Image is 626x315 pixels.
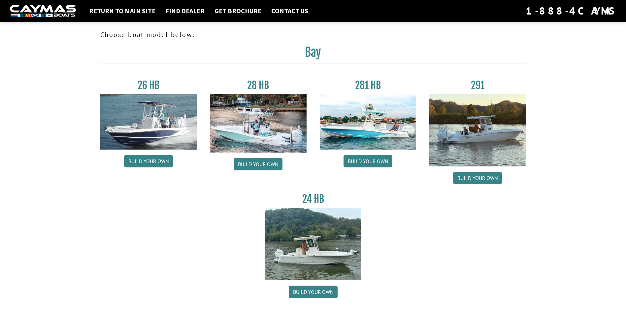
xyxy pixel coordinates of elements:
[210,79,307,91] h3: 28 HB
[289,286,338,298] a: Build your own
[100,30,526,40] p: Choose boat model below:
[344,155,392,167] a: Build your own
[100,94,197,150] img: 26_new_photo_resized.jpg
[86,7,159,15] a: Return to main site
[211,7,265,15] a: Get Brochure
[268,7,312,15] a: Contact Us
[320,94,416,150] img: 28-hb-twin.jpg
[100,79,197,91] h3: 26 HB
[234,158,282,170] a: Build your own
[162,7,208,15] a: Find Dealer
[100,45,526,63] h2: Bay
[10,5,76,17] img: white-logo-c9c8dbefe5ff5ceceb0f0178aa75bf4bb51f6bca0971e226c86eb53dfe498488.png
[265,193,361,205] h3: 24 HB
[429,94,526,166] img: 291_Thumbnail.jpg
[453,172,502,184] a: Build your own
[124,155,173,167] a: Build your own
[526,4,616,18] div: 1-888-4CAYMAS
[265,208,361,280] img: 24_HB_thumbnail.jpg
[429,79,526,91] h3: 291
[210,94,307,153] img: 28_hb_thumbnail_for_caymas_connect.jpg
[320,79,416,91] h3: 281 HB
